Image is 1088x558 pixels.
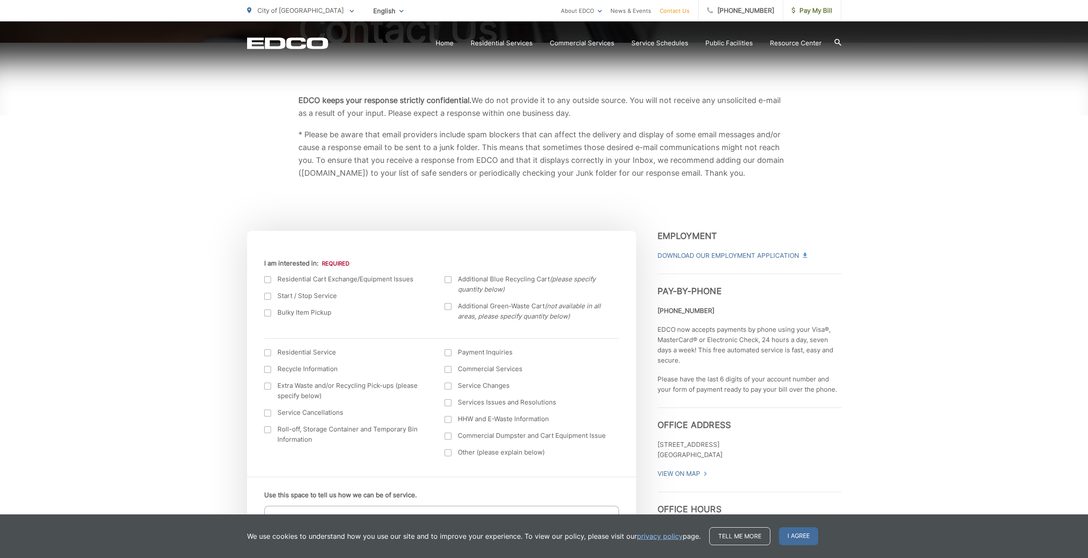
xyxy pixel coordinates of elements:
[264,347,428,357] label: Residential Service
[705,38,753,48] a: Public Facilities
[445,447,608,458] label: Other (please explain below)
[471,38,533,48] a: Residential Services
[631,38,688,48] a: Service Schedules
[709,527,770,545] a: Tell me more
[247,531,701,541] p: We use cookies to understand how you use our site and to improve your experience. To view our pol...
[445,431,608,441] label: Commercial Dumpster and Cart Equipment Issue
[298,128,790,180] p: * Please be aware that email providers include spam blockers that can affect the delivery and dis...
[561,6,602,16] a: About EDCO
[247,37,328,49] a: EDCD logo. Return to the homepage.
[637,531,683,541] a: privacy policy
[298,94,790,120] p: We do not provide it to any outside source. You will not receive any unsolicited e-mail as a resu...
[298,96,472,105] b: EDCO keeps your response strictly confidential.
[264,491,417,499] label: Use this space to tell us how we can be of service.
[658,469,708,479] a: View On Map
[264,424,428,445] label: Roll-off, Storage Container and Temporary Bin Information
[658,440,841,460] p: [STREET_ADDRESS] [GEOGRAPHIC_DATA]
[770,38,822,48] a: Resource Center
[458,301,608,322] span: Additional Green-Waste Cart
[445,381,608,391] label: Service Changes
[367,3,410,18] span: English
[658,274,841,296] h3: Pay-by-Phone
[264,274,428,284] label: Residential Cart Exchange/Equipment Issues
[658,492,841,514] h3: Office Hours
[264,381,428,401] label: Extra Waste and/or Recycling Pick-ups (please specify below)
[550,38,614,48] a: Commercial Services
[445,414,608,424] label: HHW and E-Waste Information
[660,6,690,16] a: Contact Us
[658,407,841,430] h3: Office Address
[658,374,841,395] p: Please have the last 6 digits of your account number and your form of payment ready to pay your b...
[792,6,832,16] span: Pay My Bill
[264,307,428,318] label: Bulky Item Pickup
[264,407,428,418] label: Service Cancellations
[658,325,841,366] p: EDCO now accepts payments by phone using your Visa®, MasterCard® or Electronic Check, 24 hours a ...
[445,347,608,357] label: Payment Inquiries
[458,274,608,295] span: Additional Blue Recycling Cart
[610,6,651,16] a: News & Events
[658,251,806,261] a: Download Our Employment Application
[658,231,841,241] h3: Employment
[264,260,349,267] label: I am interested in:
[257,6,344,15] span: City of [GEOGRAPHIC_DATA]
[264,364,428,374] label: Recycle Information
[658,307,714,315] strong: [PHONE_NUMBER]
[264,291,428,301] label: Start / Stop Service
[445,397,608,407] label: Services Issues and Resolutions
[779,527,818,545] span: I agree
[445,364,608,374] label: Commercial Services
[436,38,454,48] a: Home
